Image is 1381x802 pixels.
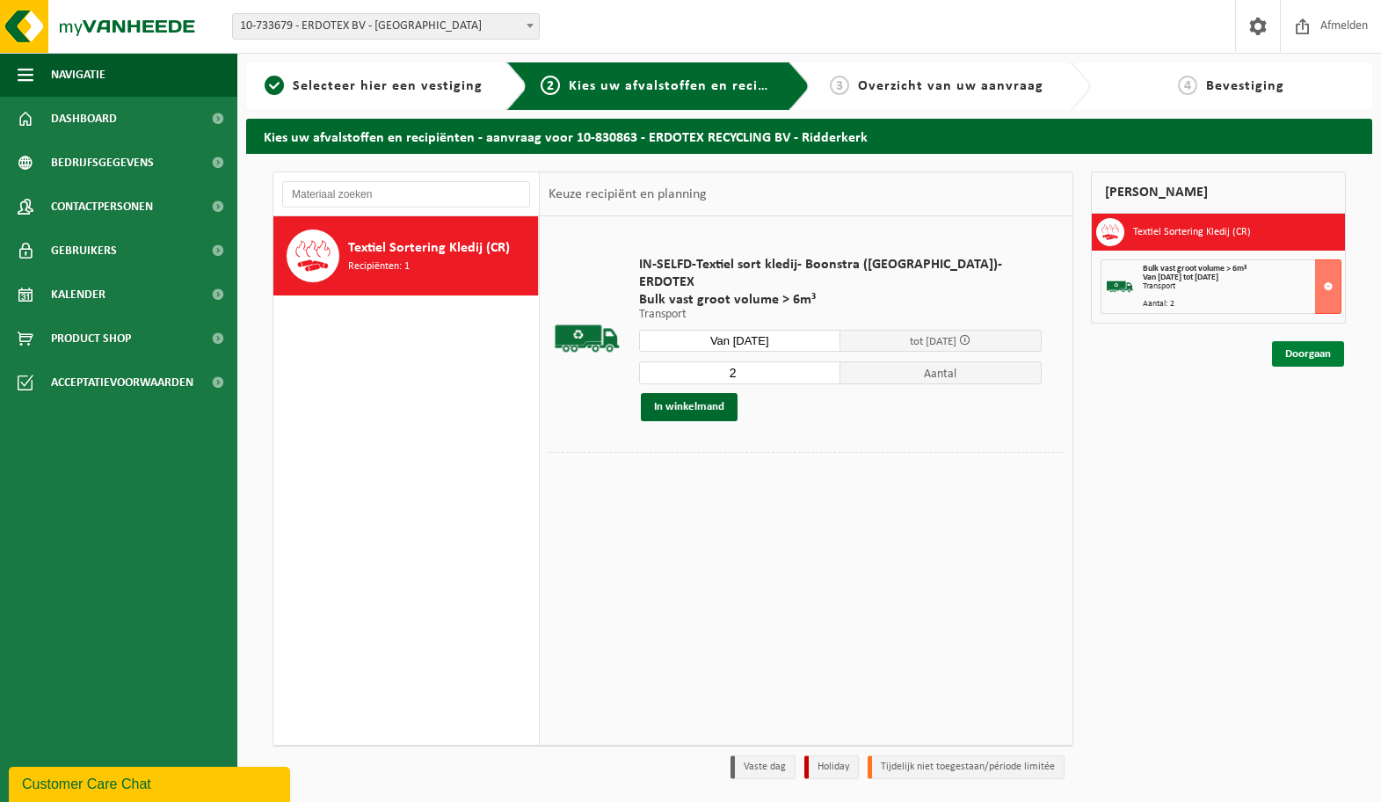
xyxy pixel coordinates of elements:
[639,309,1042,321] p: Transport
[9,763,294,802] iframe: chat widget
[858,79,1043,93] span: Overzicht van uw aanvraag
[273,216,539,295] button: Textiel Sortering Kledij (CR) Recipiënten: 1
[639,291,1042,309] span: Bulk vast groot volume > 6m³
[540,172,716,216] div: Keuze recipiënt en planning
[1206,79,1284,93] span: Bevestiging
[246,119,1372,153] h2: Kies uw afvalstoffen en recipiënten - aanvraag voor 10-830863 - ERDOTEX RECYCLING BV - Ridderkerk
[1133,218,1251,246] h3: Textiel Sortering Kledij (CR)
[348,237,510,259] span: Textiel Sortering Kledij (CR)
[1178,76,1197,95] span: 4
[293,79,483,93] span: Selecteer hier een vestiging
[265,76,284,95] span: 1
[830,76,849,95] span: 3
[639,256,1042,291] span: IN-SELFD-Textiel sort kledij- Boonstra ([GEOGRAPHIC_DATA])-ERDOTEX
[1143,264,1247,273] span: Bulk vast groot volume > 6m³
[1143,273,1218,282] strong: Van [DATE] tot [DATE]
[868,755,1065,779] li: Tijdelijk niet toegestaan/période limitée
[282,181,530,208] input: Materiaal zoeken
[255,76,492,97] a: 1Selecteer hier een vestiging
[1091,171,1346,214] div: [PERSON_NAME]
[804,755,859,779] li: Holiday
[51,53,105,97] span: Navigatie
[232,13,540,40] span: 10-733679 - ERDOTEX BV - Ridderkerk
[51,361,193,405] span: Acceptatievoorwaarden
[840,361,1042,384] span: Aantal
[1143,282,1341,291] div: Transport
[348,259,410,275] span: Recipiënten: 1
[51,141,154,185] span: Bedrijfsgegevens
[641,393,738,421] button: In winkelmand
[569,79,810,93] span: Kies uw afvalstoffen en recipiënten
[1272,341,1344,367] a: Doorgaan
[730,755,796,779] li: Vaste dag
[541,76,560,95] span: 2
[1143,300,1341,309] div: Aantal: 2
[51,97,117,141] span: Dashboard
[51,317,131,361] span: Product Shop
[910,336,956,347] span: tot [DATE]
[51,273,105,317] span: Kalender
[639,330,840,352] input: Selecteer datum
[51,185,153,229] span: Contactpersonen
[233,14,539,39] span: 10-733679 - ERDOTEX BV - Ridderkerk
[51,229,117,273] span: Gebruikers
